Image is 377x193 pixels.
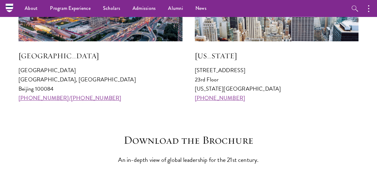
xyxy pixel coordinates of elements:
[18,94,121,102] a: [PHONE_NUMBER]/[PHONE_NUMBER]
[195,51,359,61] h5: [US_STATE]
[18,66,182,103] p: [GEOGRAPHIC_DATA] [GEOGRAPHIC_DATA], [GEOGRAPHIC_DATA] Beijing 100084
[93,133,284,147] h3: Download the Brochure
[18,51,182,61] h5: [GEOGRAPHIC_DATA]
[195,66,359,103] p: [STREET_ADDRESS] 23rd Floor [US_STATE][GEOGRAPHIC_DATA]
[93,154,284,165] p: An in-depth view of global leadership for the 21st century.
[195,94,245,102] a: [PHONE_NUMBER]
